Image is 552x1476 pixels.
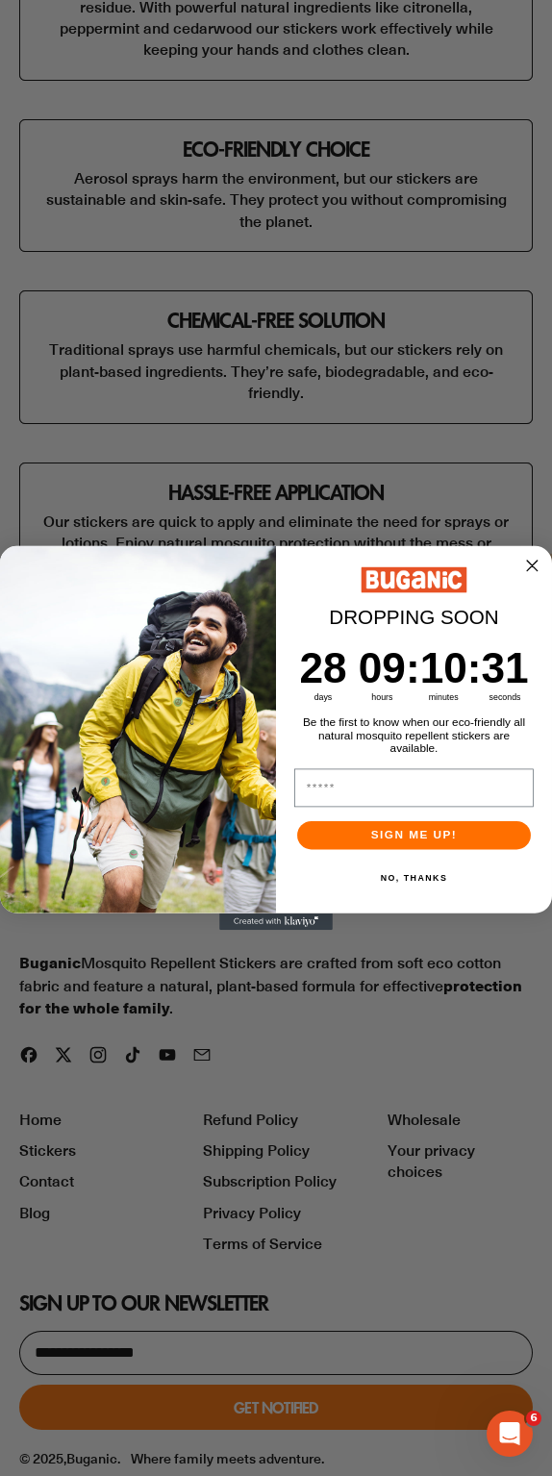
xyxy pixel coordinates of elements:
[487,1411,533,1457] iframe: Intercom live chat
[299,643,346,692] span: 28
[297,821,531,849] button: SIGN ME UP!
[294,863,534,891] button: NO, THANKS
[329,607,498,629] span: DROPPING SOON
[359,643,406,692] span: 09
[489,692,521,702] div: seconds
[314,692,333,702] div: days
[303,716,525,754] span: Be the first to know when our eco-friendly all natural mosquito repellent stickers are available.
[361,567,466,593] img: Buganic
[406,643,420,692] span: :
[467,643,482,692] span: :
[420,643,467,692] span: 10
[519,553,544,578] button: Close dialog
[371,692,392,702] div: hours
[526,1411,541,1426] span: 6
[429,692,459,702] div: minutes
[219,913,333,931] a: Created with Klaviyo - opens in a new tab
[481,643,528,692] span: 31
